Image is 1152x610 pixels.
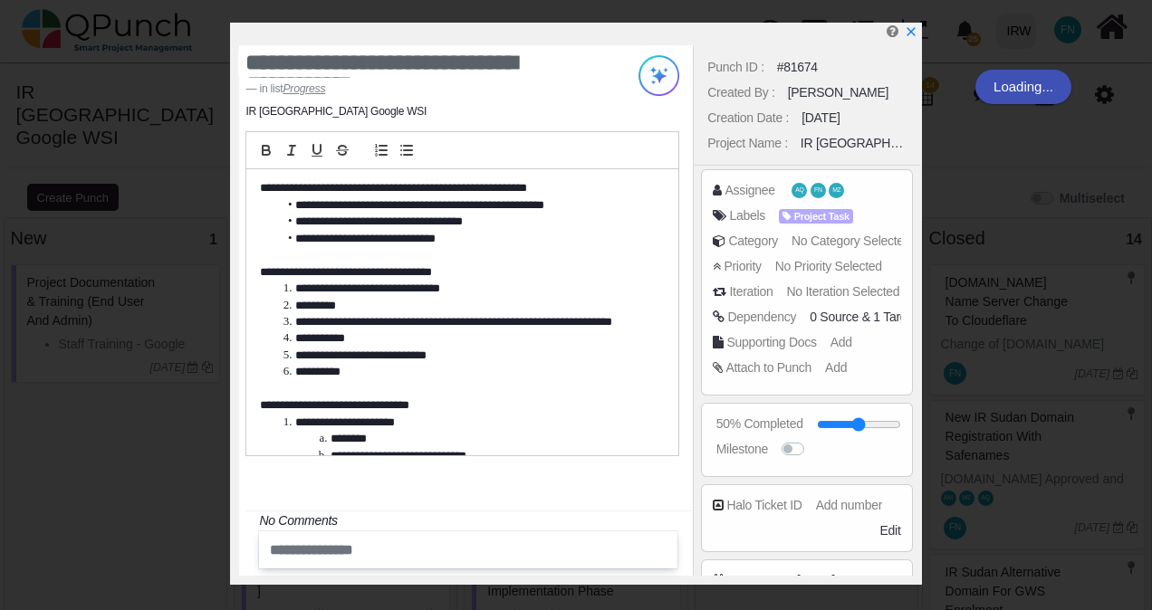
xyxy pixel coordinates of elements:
li: IR [GEOGRAPHIC_DATA] Google WSI [245,103,427,119]
a: x [905,24,917,39]
i: No Comments [259,513,337,528]
div: Loading... [975,70,1071,104]
i: Edit Punch [887,24,898,38]
svg: x [905,25,917,38]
